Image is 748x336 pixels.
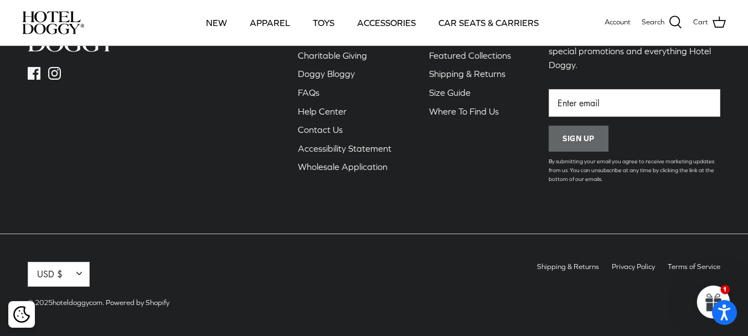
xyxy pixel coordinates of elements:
span: © 2025 . [28,298,104,307]
img: Cookie policy [13,306,30,323]
span: Account [605,18,631,26]
a: Contact Us [298,125,343,135]
div: Primary navigation [164,4,580,42]
a: Featured Collections [429,50,511,60]
div: Secondary navigation [287,1,403,195]
button: USD $ [28,262,90,287]
a: Privacy Policy [612,262,655,271]
a: CAR SEATS & CARRIERS [429,4,549,42]
a: Accessibility Statement [298,143,391,153]
a: Charitable Giving [298,50,367,60]
a: Cart [693,15,726,30]
div: Secondary navigation [418,1,522,195]
span: Cart [693,17,708,28]
a: Account [605,17,631,28]
div: Cookie policy [8,301,35,328]
a: Doggy Bloggy [298,69,355,79]
a: Help Center [298,106,347,116]
button: Sign up [549,126,608,152]
a: Powered by Shopify [106,298,169,307]
a: ACCESSORIES [347,4,426,42]
a: Shipping & Returns [429,69,505,79]
a: Terms of Service [668,262,720,271]
a: Wholesale Application [298,162,388,172]
a: APPAREL [240,4,300,42]
a: Where To Find Us [429,106,499,116]
button: Cookie policy [12,305,31,324]
a: FAQs [298,87,319,97]
a: NEW [196,4,237,42]
p: Stay in the know about new collections, special promotions and everything Hotel Doggy. [549,30,720,73]
input: Email [549,89,720,117]
p: By submitting your email you agree to receive marketing updates from us. You can unsubscribe at a... [549,157,720,184]
span: Search [642,17,664,28]
a: Shipping & Returns [537,262,599,271]
a: Instagram [48,67,61,80]
a: TOYS [303,4,344,42]
a: Facebook [28,67,40,80]
a: Search [642,15,682,30]
a: Size Guide [429,87,471,97]
img: hoteldoggycom [22,11,84,34]
ul: Secondary navigation [532,262,726,277]
a: hoteldoggycom [53,298,102,307]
